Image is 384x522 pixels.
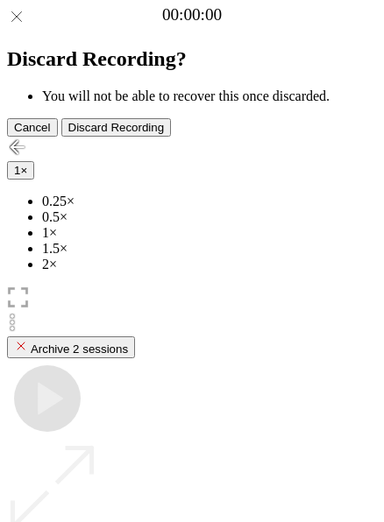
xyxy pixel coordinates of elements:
h2: Discard Recording? [7,47,377,71]
li: You will not be able to recover this once discarded. [42,88,377,104]
li: 0.25× [42,194,377,209]
a: 00:00:00 [162,5,222,25]
li: 2× [42,257,377,272]
button: 1× [7,161,34,180]
span: 1 [14,164,20,177]
li: 0.5× [42,209,377,225]
li: 1× [42,225,377,241]
div: Archive 2 sessions [14,339,128,356]
li: 1.5× [42,241,377,257]
button: Cancel [7,118,58,137]
button: Archive 2 sessions [7,336,135,358]
button: Discard Recording [61,118,172,137]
